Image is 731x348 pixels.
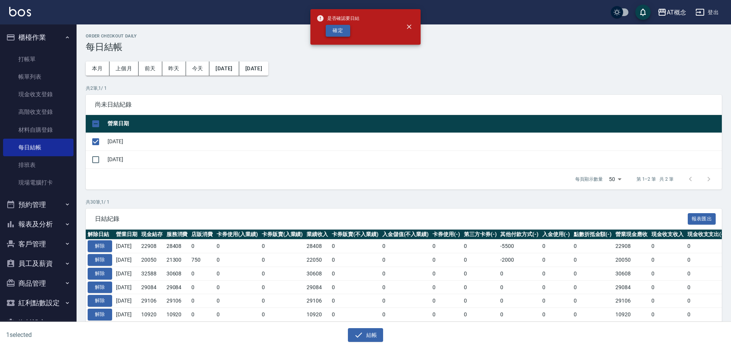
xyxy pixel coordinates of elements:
button: 本月 [86,62,109,76]
button: 員工及薪資 [3,254,73,274]
button: 商品管理 [3,274,73,293]
td: 0 [431,240,462,253]
td: 10920 [614,308,649,322]
button: 解除 [88,240,112,252]
a: 現場電腦打卡 [3,174,73,191]
button: 預約管理 [3,195,73,215]
td: 0 [572,308,614,322]
td: 0 [498,280,540,294]
td: 0 [189,267,215,280]
td: -5500 [498,240,540,253]
td: 0 [215,294,260,308]
td: 0 [431,267,462,280]
td: 0 [572,267,614,280]
td: 0 [462,294,499,308]
a: 材料自購登錄 [3,121,73,139]
td: 0 [330,308,380,322]
button: 資料設定 [3,313,73,333]
button: 昨天 [162,62,186,76]
td: 0 [462,308,499,322]
td: 0 [431,253,462,267]
td: 0 [330,280,380,294]
th: 點數折抵金額(-) [572,230,614,240]
th: 店販消費 [189,230,215,240]
td: 0 [685,280,728,294]
th: 營業日期 [114,230,139,240]
td: 0 [260,267,305,280]
button: AT概念 [654,5,689,20]
span: 日結紀錄 [95,215,688,223]
td: 29106 [165,294,190,308]
th: 營業日期 [106,115,722,133]
a: 現金收支登錄 [3,86,73,103]
td: 0 [685,267,728,280]
td: 29084 [139,280,165,294]
td: 0 [380,240,431,253]
td: [DATE] [114,294,139,308]
td: 29106 [305,294,330,308]
a: 報表匯出 [688,215,716,222]
th: 卡券販賣(入業績) [260,230,305,240]
span: 尚未日結紀錄 [95,101,713,108]
td: 0 [498,294,540,308]
p: 每頁顯示數量 [575,176,603,183]
td: 22908 [614,240,649,253]
h2: Order checkout daily [86,34,722,39]
th: 現金收支支出(-) [685,230,728,240]
button: 今天 [186,62,210,76]
td: 0 [649,280,685,294]
td: 0 [260,253,305,267]
td: 0 [649,267,685,280]
td: 0 [498,308,540,322]
button: 解除 [88,295,112,307]
button: 客戶管理 [3,234,73,254]
td: 0 [540,280,572,294]
div: 50 [606,169,624,189]
td: 29106 [139,294,165,308]
td: 0 [540,308,572,322]
a: 打帳單 [3,50,73,68]
td: 0 [380,308,431,322]
td: 0 [462,253,499,267]
td: 0 [431,308,462,322]
p: 共 2 筆, 1 / 1 [86,85,722,92]
td: 0 [189,280,215,294]
td: -2000 [498,253,540,267]
th: 營業現金應收 [614,230,649,240]
td: 20050 [614,253,649,267]
td: 30608 [614,267,649,280]
th: 現金收支收入 [649,230,685,240]
div: AT概念 [667,8,686,17]
h3: 每日結帳 [86,42,722,52]
td: 0 [380,267,431,280]
button: save [635,5,651,20]
a: 高階收支登錄 [3,103,73,121]
button: 上個月 [109,62,139,76]
button: 解除 [88,282,112,293]
td: 0 [215,308,260,322]
td: 0 [330,267,380,280]
td: 0 [540,294,572,308]
td: [DATE] [106,133,722,151]
td: 29106 [614,294,649,308]
td: 0 [462,267,499,280]
p: 共 30 筆, 1 / 1 [86,199,722,206]
td: 0 [260,280,305,294]
td: 0 [685,240,728,253]
td: 0 [540,253,572,267]
td: [DATE] [114,240,139,253]
td: 0 [572,253,614,267]
td: 0 [330,240,380,253]
td: [DATE] [106,151,722,168]
button: 櫃檯作業 [3,28,73,47]
th: 服務消費 [165,230,190,240]
th: 其他付款方式(-) [498,230,540,240]
td: 29084 [614,280,649,294]
td: 22050 [305,253,330,267]
td: [DATE] [114,253,139,267]
th: 現金結存 [139,230,165,240]
th: 解除日結 [86,230,114,240]
button: close [401,18,418,35]
td: 0 [189,240,215,253]
td: 0 [431,280,462,294]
